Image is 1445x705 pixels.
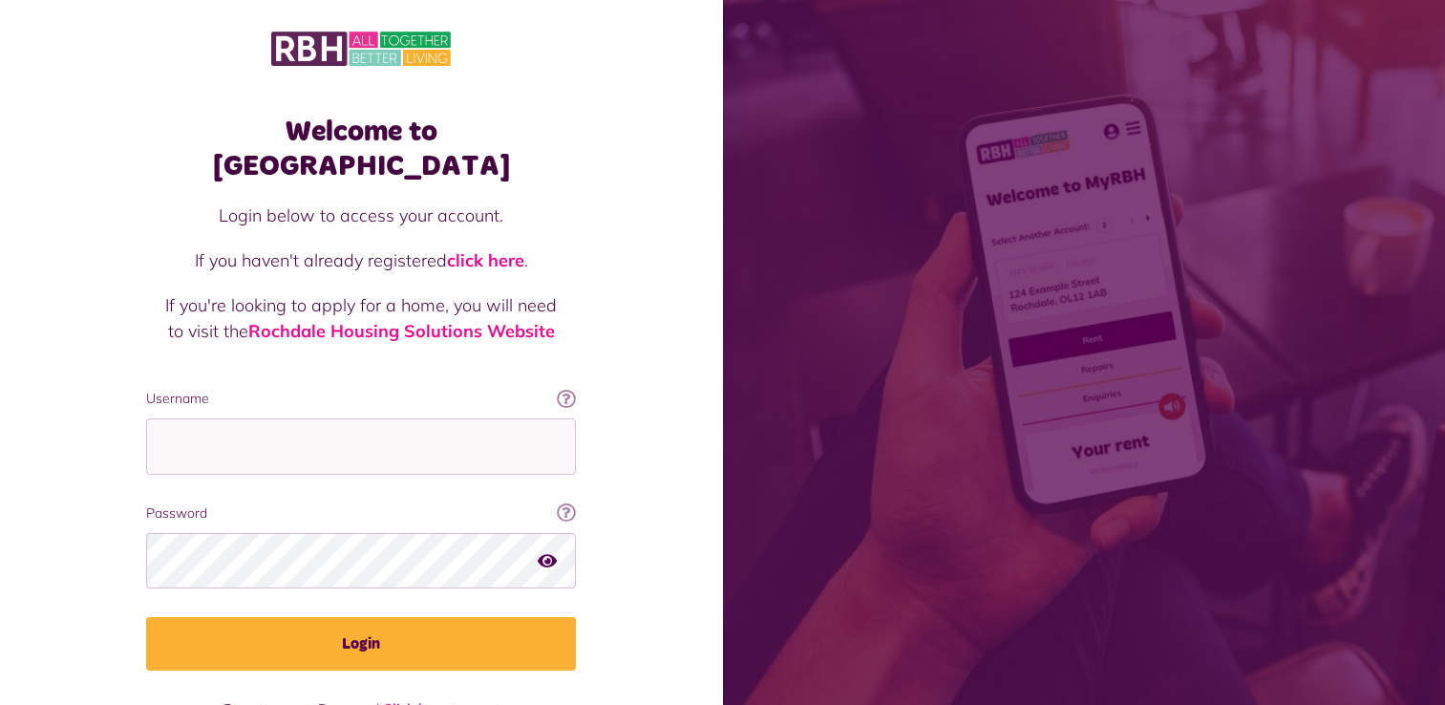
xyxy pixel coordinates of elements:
p: If you're looking to apply for a home, you will need to visit the [165,292,557,344]
img: MyRBH [271,29,451,69]
p: Login below to access your account. [165,203,557,228]
a: Rochdale Housing Solutions Website [248,320,555,342]
p: If you haven't already registered . [165,247,557,273]
a: click here [447,249,524,271]
button: Login [146,617,576,671]
label: Password [146,503,576,523]
h1: Welcome to [GEOGRAPHIC_DATA] [146,115,576,183]
label: Username [146,389,576,409]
